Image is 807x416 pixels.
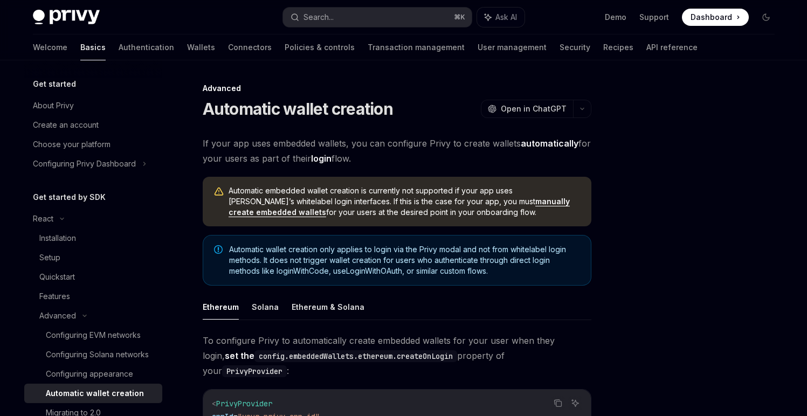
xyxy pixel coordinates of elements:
div: Create an account [33,119,99,131]
button: Ethereum & Solana [292,294,364,320]
span: Ask AI [495,12,517,23]
a: User management [478,34,547,60]
svg: Note [214,245,223,254]
a: About Privy [24,96,162,115]
button: Search...⌘K [283,8,472,27]
div: Features [39,290,70,303]
div: Advanced [203,83,591,94]
a: Choose your platform [24,135,162,154]
h1: Automatic wallet creation [203,99,393,119]
span: ⌘ K [454,13,465,22]
span: Automatic embedded wallet creation is currently not supported if your app uses [PERSON_NAME]’s wh... [229,185,581,218]
strong: automatically [521,138,578,149]
div: React [33,212,53,225]
button: Copy the contents from the code block [551,396,565,410]
div: Automatic wallet creation [46,387,144,400]
a: Transaction management [368,34,465,60]
span: PrivyProvider [216,399,272,408]
h5: Get started [33,78,76,91]
svg: Warning [213,186,224,197]
a: Setup [24,248,162,267]
a: Dashboard [682,9,749,26]
a: API reference [646,34,698,60]
button: Open in ChatGPT [481,100,573,118]
a: Automatic wallet creation [24,384,162,403]
a: Security [560,34,590,60]
a: Quickstart [24,267,162,287]
h5: Get started by SDK [33,191,106,204]
a: Configuring Solana networks [24,345,162,364]
button: Ask AI [568,396,582,410]
a: Installation [24,228,162,248]
div: Advanced [39,309,76,322]
a: Create an account [24,115,162,135]
strong: login [311,153,332,164]
div: Configuring Privy Dashboard [33,157,136,170]
a: Welcome [33,34,67,60]
a: Demo [605,12,626,23]
button: Solana [252,294,279,320]
a: Connectors [228,34,272,60]
div: Configuring EVM networks [46,329,141,342]
button: Ethereum [203,294,239,320]
a: Authentication [119,34,174,60]
div: Installation [39,232,76,245]
a: Recipes [603,34,633,60]
a: Features [24,287,162,306]
a: Support [639,12,669,23]
code: PrivyProvider [222,365,287,377]
div: Choose your platform [33,138,111,151]
span: < [212,399,216,408]
span: Dashboard [691,12,732,23]
div: About Privy [33,99,74,112]
div: Configuring appearance [46,368,133,380]
img: dark logo [33,10,100,25]
code: config.embeddedWallets.ethereum.createOnLogin [254,350,457,362]
div: Configuring Solana networks [46,348,149,361]
a: Configuring EVM networks [24,325,162,345]
div: Quickstart [39,271,75,283]
button: Toggle dark mode [757,9,775,26]
a: Configuring appearance [24,364,162,384]
a: Policies & controls [285,34,355,60]
span: Open in ChatGPT [501,103,567,114]
span: To configure Privy to automatically create embedded wallets for your user when they login, proper... [203,333,591,378]
a: Basics [80,34,106,60]
span: If your app uses embedded wallets, you can configure Privy to create wallets for your users as pa... [203,136,591,166]
strong: set the [225,350,457,361]
div: Setup [39,251,60,264]
a: Wallets [187,34,215,60]
div: Search... [304,11,334,24]
button: Ask AI [477,8,525,27]
span: Automatic wallet creation only applies to login via the Privy modal and not from whitelabel login... [229,244,580,276]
